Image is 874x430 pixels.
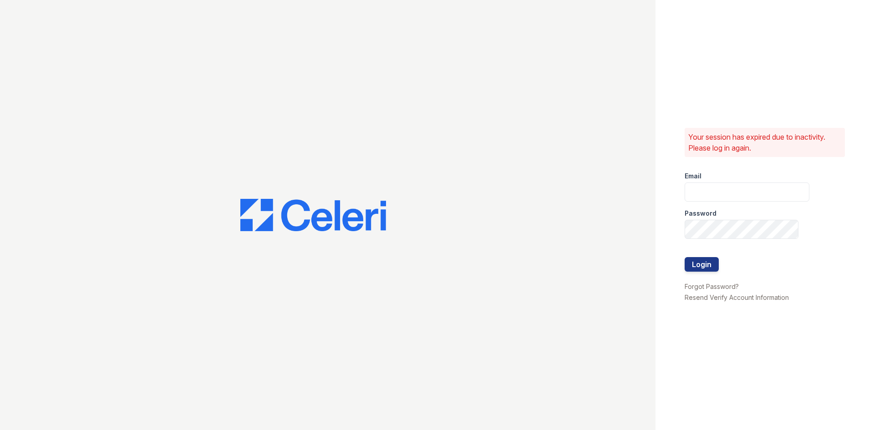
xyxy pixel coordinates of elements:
[685,257,719,272] button: Login
[685,293,789,301] a: Resend Verify Account Information
[688,132,841,153] p: Your session has expired due to inactivity. Please log in again.
[685,172,701,181] label: Email
[240,199,386,232] img: CE_Logo_Blue-a8612792a0a2168367f1c8372b55b34899dd931a85d93a1a3d3e32e68fde9ad4.png
[685,283,739,290] a: Forgot Password?
[685,209,716,218] label: Password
